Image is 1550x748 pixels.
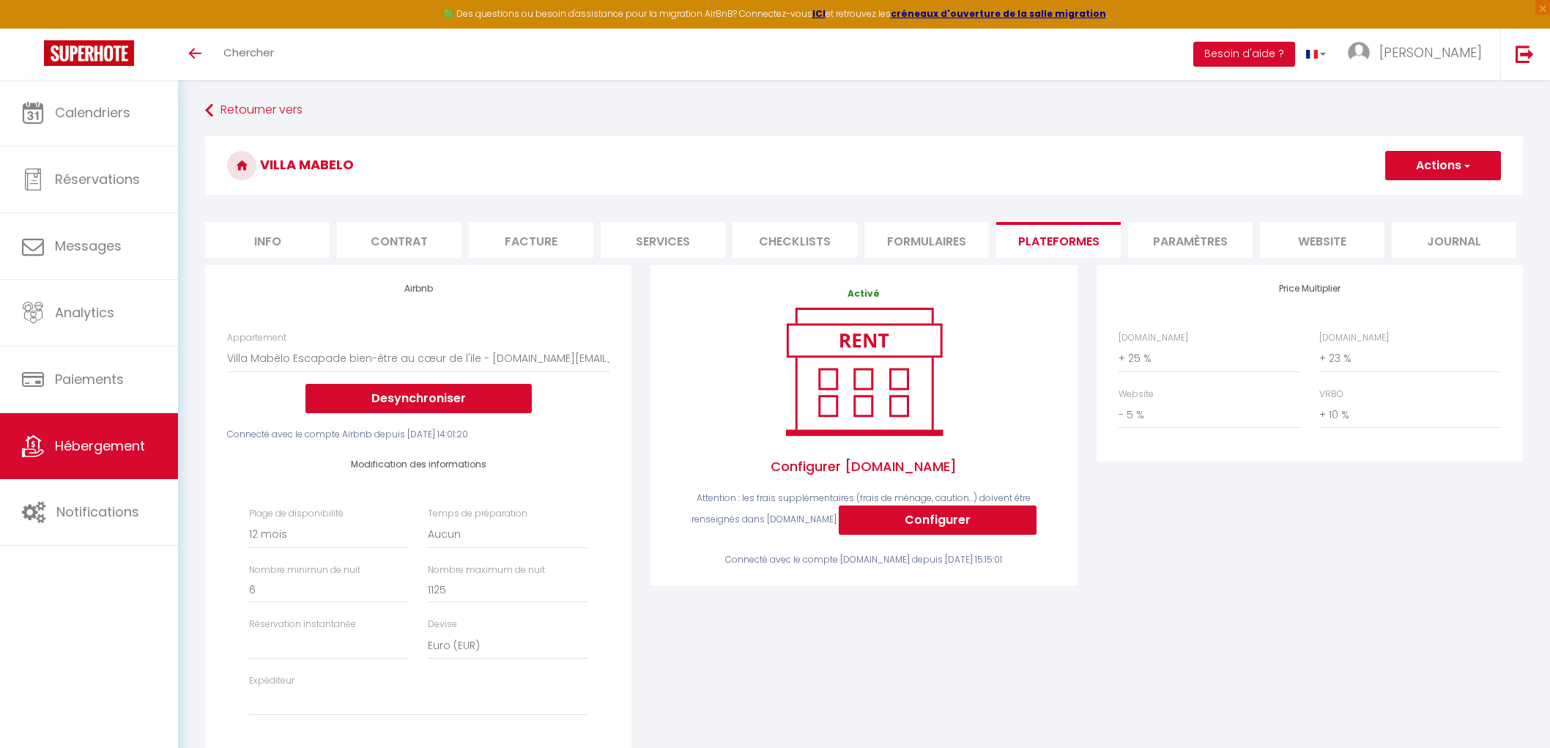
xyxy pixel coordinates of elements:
[1348,42,1370,64] img: ...
[305,384,532,413] button: Desynchroniser
[337,222,461,258] li: Contrat
[249,563,360,577] label: Nombre minimun de nuit
[223,45,274,60] span: Chercher
[55,170,140,188] span: Réservations
[205,222,330,258] li: Info
[839,506,1037,535] button: Configurer
[672,287,1055,301] p: Activé
[249,459,587,470] h4: Modification des informations
[1193,42,1295,67] button: Besoin d'aide ?
[1319,331,1389,345] label: [DOMAIN_NAME]
[1379,43,1482,62] span: [PERSON_NAME]
[812,7,826,20] a: ICI
[672,442,1055,492] span: Configurer [DOMAIN_NAME]
[55,370,124,388] span: Paiements
[864,222,989,258] li: Formulaires
[428,563,545,577] label: Nombre maximum de nuit
[672,553,1055,567] div: Connecté avec le compte [DOMAIN_NAME] depuis [DATE] 15:15:01
[55,237,122,255] span: Messages
[212,29,285,80] a: Chercher
[771,301,957,442] img: rent.png
[55,437,145,455] span: Hébergement
[469,222,593,258] li: Facture
[691,492,1031,525] span: Attention : les frais supplémentaires (frais de ménage, caution...) doivent être renseignés dans ...
[55,303,114,322] span: Analytics
[996,222,1121,258] li: Plateformes
[56,503,139,521] span: Notifications
[428,507,527,521] label: Temps de préparation
[227,284,609,294] h4: Airbnb
[205,97,1523,124] a: Retourner vers
[891,7,1106,20] a: créneaux d'ouverture de la salle migration
[1516,45,1534,63] img: logout
[227,331,286,345] label: Appartement
[1260,222,1384,258] li: website
[249,674,294,688] label: Expéditeur
[227,428,609,442] div: Connecté avec le compte Airbnb depuis [DATE] 14:01:20
[1119,388,1154,401] label: Website
[205,136,1523,195] h3: VILLA MABELO
[428,618,457,632] label: Devise
[601,222,725,258] li: Services
[44,40,134,66] img: Super Booking
[1319,388,1343,401] label: VRBO
[1392,222,1516,258] li: Journal
[249,507,344,521] label: Plage de disponibilité
[1119,331,1188,345] label: [DOMAIN_NAME]
[1337,29,1500,80] a: ... [PERSON_NAME]
[1119,284,1501,294] h4: Price Multiplier
[1385,151,1501,180] button: Actions
[55,103,130,122] span: Calendriers
[1128,222,1253,258] li: Paramètres
[733,222,857,258] li: Checklists
[249,618,356,632] label: Réservation instantanée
